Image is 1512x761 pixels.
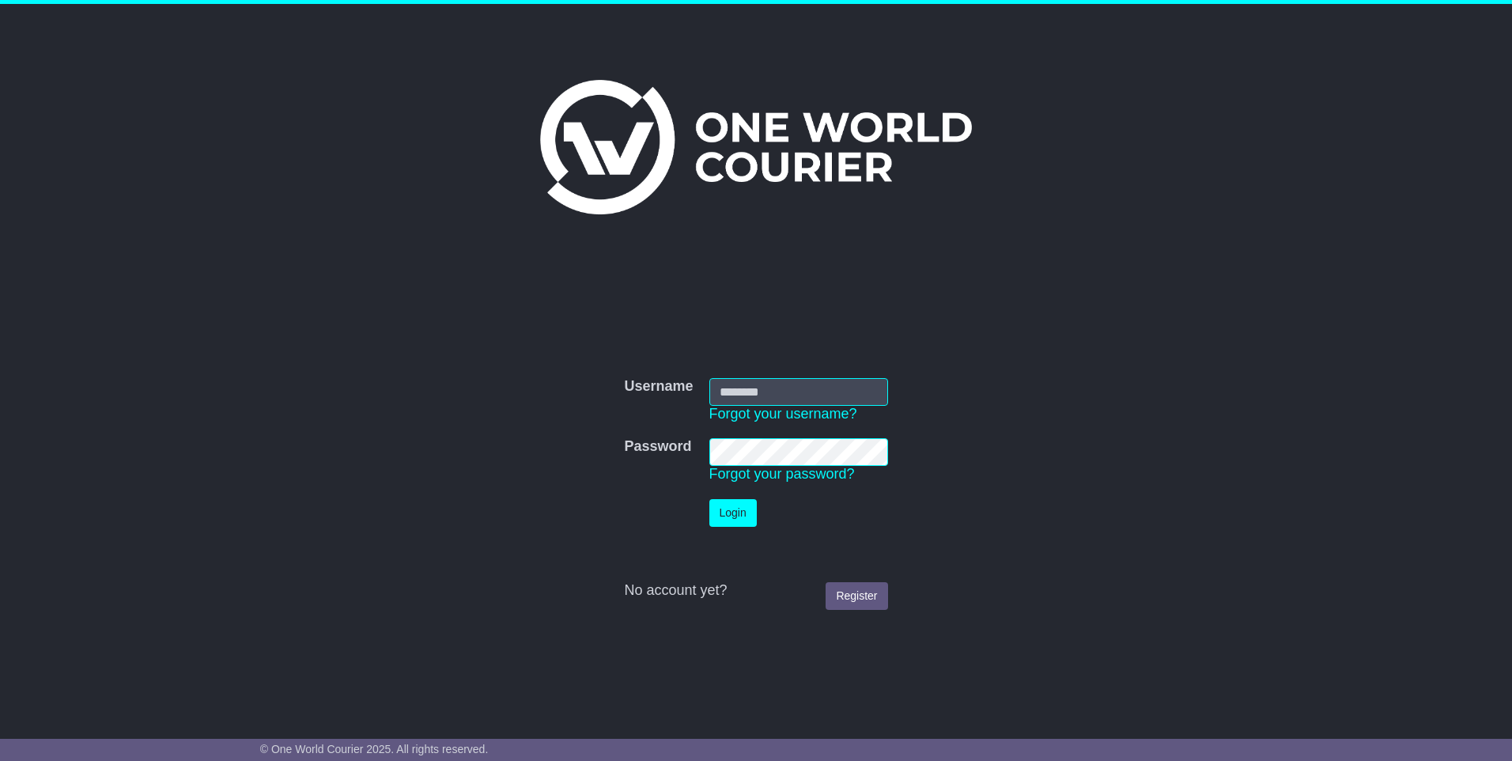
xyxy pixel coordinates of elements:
button: Login [709,499,757,527]
img: One World [540,80,972,214]
a: Forgot your password? [709,466,855,482]
div: No account yet? [624,582,887,600]
a: Forgot your username? [709,406,857,422]
span: © One World Courier 2025. All rights reserved. [260,743,489,755]
label: Password [624,438,691,456]
a: Register [826,582,887,610]
label: Username [624,378,693,396]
